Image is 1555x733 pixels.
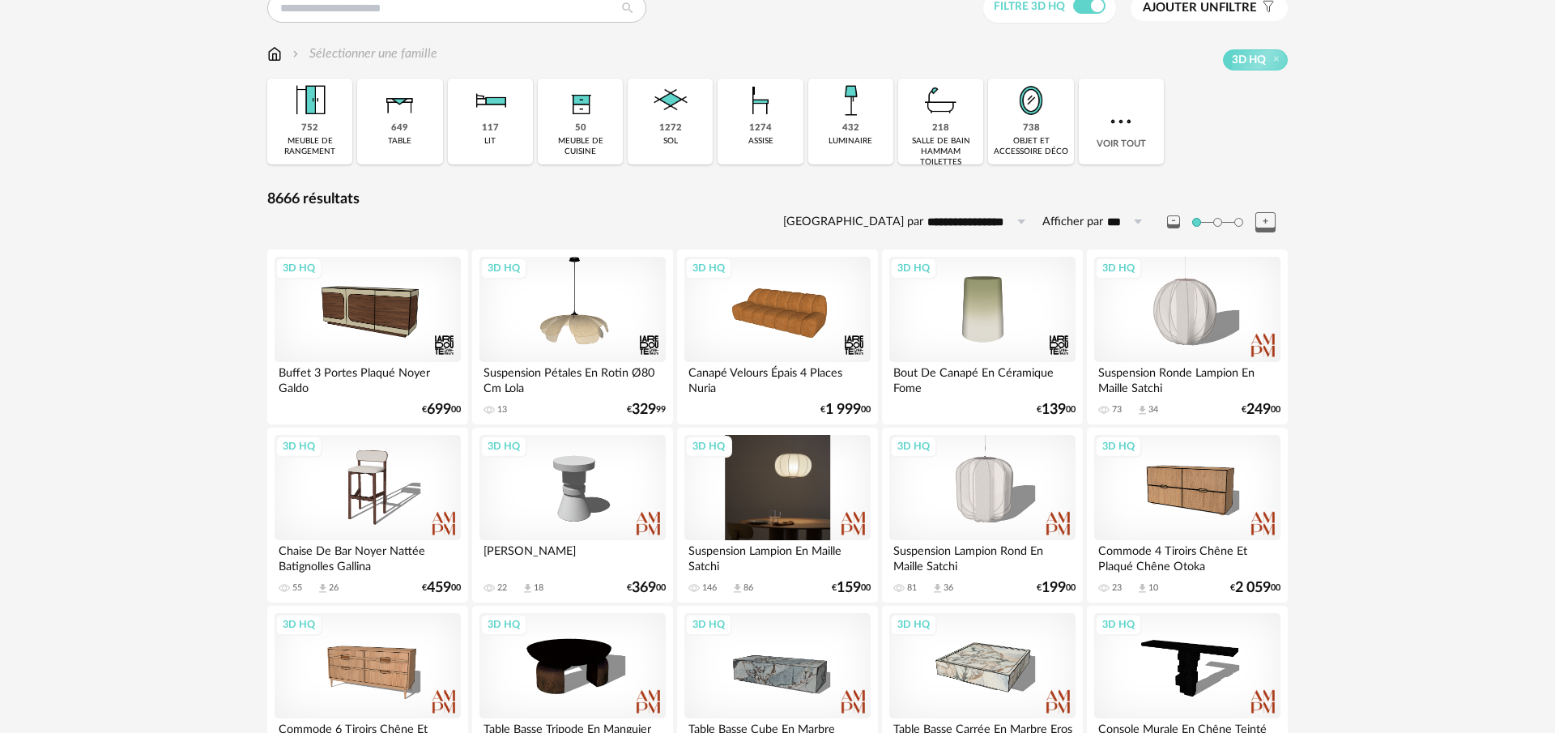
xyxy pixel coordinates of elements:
[422,582,461,594] div: € 00
[825,404,861,416] span: 1 999
[317,582,329,594] span: Download icon
[1230,582,1280,594] div: € 00
[472,428,673,603] a: 3D HQ [PERSON_NAME] 22 Download icon 18 €36900
[427,582,451,594] span: 459
[275,258,322,279] div: 3D HQ
[267,45,282,63] img: svg+xml;base64,PHN2ZyB3aWR0aD0iMTYiIGhlaWdodD0iMTciIHZpZXdCb3g9IjAgMCAxNiAxNyIgZmlsbD0ibm9uZSIgeG...
[484,136,496,147] div: lit
[1136,404,1148,416] span: Download icon
[275,614,322,635] div: 3D HQ
[890,436,937,457] div: 3D HQ
[479,540,666,573] div: [PERSON_NAME]
[832,582,871,594] div: € 00
[684,362,871,394] div: Canapé Velours Épais 4 Places Nuria
[829,136,872,147] div: luminaire
[559,79,603,122] img: Rangement.png
[1042,404,1066,416] span: 139
[1094,362,1280,394] div: Suspension Ronde Lampion En Maille Satchi
[749,122,772,134] div: 1274
[837,582,861,594] span: 159
[1106,107,1135,136] img: more.7b13dc1.svg
[497,404,507,416] div: 13
[275,436,322,457] div: 3D HQ
[627,582,666,594] div: € 00
[267,249,468,424] a: 3D HQ Buffet 3 Portes Plaqué Noyer Galdo €69900
[1037,582,1076,594] div: € 00
[1143,2,1219,14] span: Ajouter un
[522,582,534,594] span: Download icon
[1037,404,1076,416] div: € 00
[468,79,512,122] img: Literie.png
[829,79,872,122] img: Luminaire.png
[482,122,499,134] div: 117
[944,582,953,594] div: 36
[919,79,963,122] img: Salle%20de%20bain.png
[1136,582,1148,594] span: Download icon
[1095,436,1142,457] div: 3D HQ
[889,362,1076,394] div: Bout De Canapé En Céramique Fome
[1042,215,1103,230] label: Afficher par
[422,404,461,416] div: € 00
[890,258,937,279] div: 3D HQ
[739,79,782,122] img: Assise.png
[907,582,917,594] div: 81
[272,136,347,157] div: meuble de rangement
[1095,614,1142,635] div: 3D HQ
[702,582,717,594] div: 146
[1023,122,1040,134] div: 738
[275,362,461,394] div: Buffet 3 Portes Plaqué Noyer Galdo
[890,614,937,635] div: 3D HQ
[378,79,422,122] img: Table.png
[685,436,732,457] div: 3D HQ
[391,122,408,134] div: 649
[743,582,753,594] div: 86
[1112,404,1122,416] div: 73
[1094,540,1280,573] div: Commode 4 Tiroirs Chêne Et Plaqué Chêne Otoka
[677,428,878,603] a: 3D HQ Suspension Lampion En Maille Satchi 146 Download icon 86 €15900
[993,136,1068,157] div: objet et accessoire déco
[388,136,411,147] div: table
[329,582,339,594] div: 26
[931,582,944,594] span: Download icon
[820,404,871,416] div: € 00
[575,122,586,134] div: 50
[1246,404,1271,416] span: 249
[731,582,743,594] span: Download icon
[783,215,923,230] label: [GEOGRAPHIC_DATA] par
[1235,582,1271,594] span: 2 059
[685,258,732,279] div: 3D HQ
[932,122,949,134] div: 218
[684,540,871,573] div: Suspension Lampion En Maille Satchi
[649,79,692,122] img: Sol.png
[292,582,302,594] div: 55
[480,614,527,635] div: 3D HQ
[659,122,682,134] div: 1272
[480,436,527,457] div: 3D HQ
[632,404,656,416] span: 329
[685,614,732,635] div: 3D HQ
[288,79,332,122] img: Meuble%20de%20rangement.png
[1079,79,1164,164] div: Voir tout
[882,428,1083,603] a: 3D HQ Suspension Lampion Rond En Maille Satchi 81 Download icon 36 €19900
[1148,582,1158,594] div: 10
[1242,404,1280,416] div: € 00
[663,136,678,147] div: sol
[275,540,461,573] div: Chaise De Bar Noyer Nattée Batignolles Gallina
[543,136,618,157] div: meuble de cuisine
[882,249,1083,424] a: 3D HQ Bout De Canapé En Céramique Fome €13900
[1148,404,1158,416] div: 34
[289,45,302,63] img: svg+xml;base64,PHN2ZyB3aWR0aD0iMTYiIGhlaWdodD0iMTYiIHZpZXdCb3g9IjAgMCAxNiAxNiIgZmlsbD0ibm9uZSIgeG...
[627,404,666,416] div: € 99
[472,249,673,424] a: 3D HQ Suspension Pétales En Rotin Ø80 Cm Lola 13 €32999
[1009,79,1053,122] img: Miroir.png
[479,362,666,394] div: Suspension Pétales En Rotin Ø80 Cm Lola
[632,582,656,594] span: 369
[427,404,451,416] span: 699
[677,249,878,424] a: 3D HQ Canapé Velours Épais 4 Places Nuria €1 99900
[289,45,437,63] div: Sélectionner une famille
[1087,428,1288,603] a: 3D HQ Commode 4 Tiroirs Chêne Et Plaqué Chêne Otoka 23 Download icon 10 €2 05900
[842,122,859,134] div: 432
[748,136,773,147] div: assise
[1232,53,1266,67] span: 3D HQ
[534,582,543,594] div: 18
